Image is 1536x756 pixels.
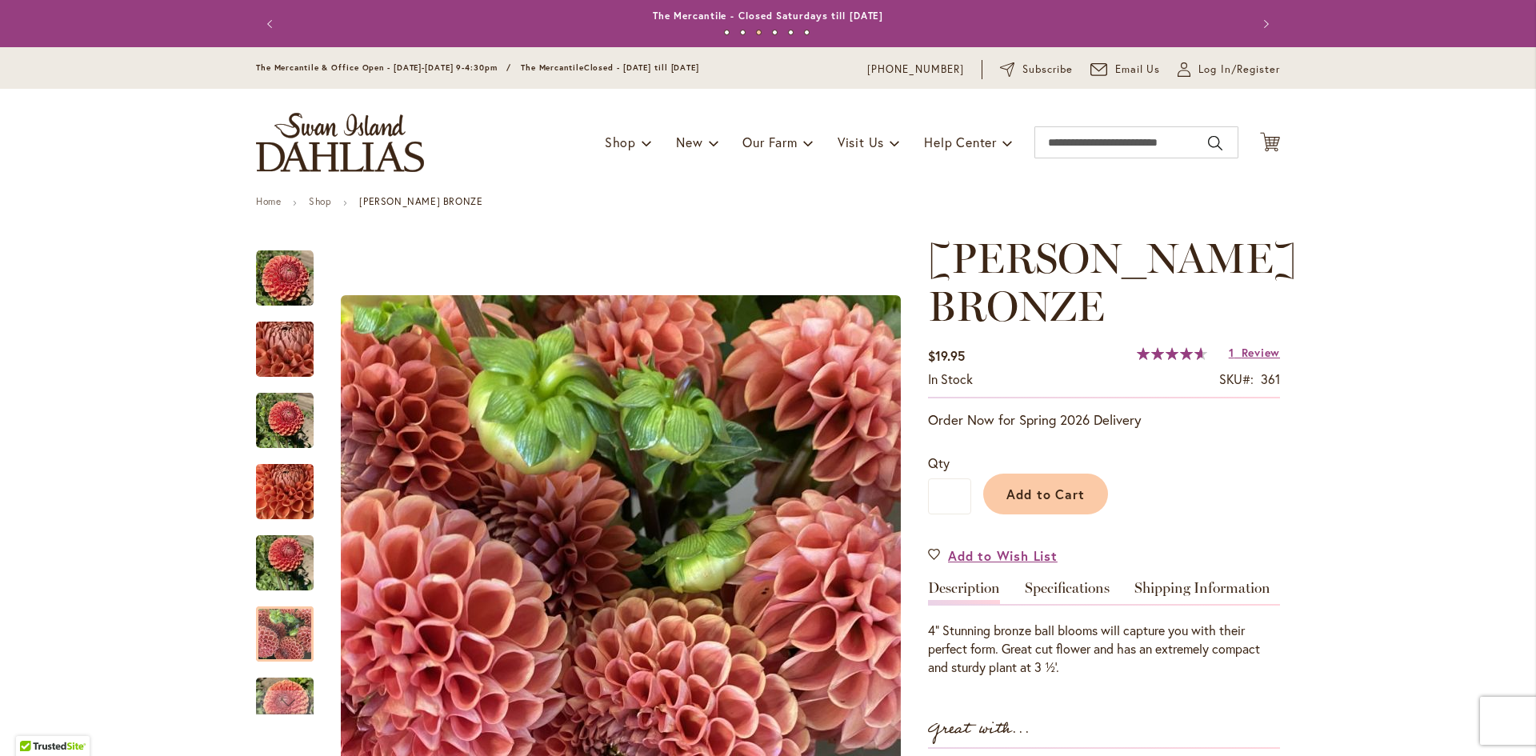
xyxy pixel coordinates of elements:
[256,448,330,519] div: CORNEL BRONZE
[1006,486,1086,502] span: Add to Cart
[1025,581,1110,604] a: Specifications
[756,30,762,35] button: 3 of 6
[1137,347,1207,360] div: 93%
[256,690,314,714] div: Next
[1198,62,1280,78] span: Log In/Register
[256,250,314,307] img: CORNEL BRONZE
[928,716,1030,742] strong: Great with...
[788,30,794,35] button: 5 of 6
[838,134,884,150] span: Visit Us
[256,113,424,172] a: store logo
[359,195,482,207] strong: [PERSON_NAME] BRONZE
[928,233,1297,331] span: [PERSON_NAME] BRONZE
[256,195,281,207] a: Home
[584,62,699,73] span: Closed - [DATE] till [DATE]
[256,662,330,733] div: CORNEL BRONZE
[924,134,997,150] span: Help Center
[256,525,314,602] img: CORNEL BRONZE
[256,306,330,377] div: CORNEL BRONZE
[948,546,1058,565] span: Add to Wish List
[1178,62,1280,78] a: Log In/Register
[256,377,330,448] div: CORNEL BRONZE
[256,590,330,662] div: CORNEL BRONZE
[928,454,950,471] span: Qty
[928,581,1280,677] div: Detailed Product Info
[1000,62,1073,78] a: Subscribe
[867,62,964,78] a: [PHONE_NUMBER]
[772,30,778,35] button: 4 of 6
[256,62,584,73] span: The Mercantile & Office Open - [DATE]-[DATE] 9-4:30pm / The Mercantile
[1115,62,1161,78] span: Email Us
[928,581,1000,604] a: Description
[724,30,730,35] button: 1 of 6
[1229,345,1280,360] a: 1 Review
[928,546,1058,565] a: Add to Wish List
[928,622,1280,677] p: 4” Stunning bronze ball blooms will capture you with their perfect form. Great cut flower and has...
[227,306,342,393] img: CORNEL BRONZE
[1229,345,1234,360] span: 1
[309,195,331,207] a: Shop
[928,370,973,387] span: In stock
[928,410,1280,430] p: Order Now for Spring 2026 Delivery
[740,30,746,35] button: 2 of 6
[804,30,810,35] button: 6 of 6
[1134,581,1270,604] a: Shipping Information
[256,392,314,450] img: CORNEL BRONZE
[12,699,57,744] iframe: Launch Accessibility Center
[256,454,314,530] img: CORNEL BRONZE
[928,370,973,389] div: Availability
[676,134,702,150] span: New
[256,8,288,40] button: Previous
[605,134,636,150] span: Shop
[1090,62,1161,78] a: Email Us
[928,347,965,364] span: $19.95
[256,234,330,306] div: CORNEL BRONZE
[1248,8,1280,40] button: Next
[1261,370,1280,389] div: 361
[983,474,1108,514] button: Add to Cart
[256,519,330,590] div: CORNEL BRONZE
[1219,370,1254,387] strong: SKU
[1242,345,1280,360] span: Review
[653,10,884,22] a: The Mercantile - Closed Saturdays till [DATE]
[742,134,797,150] span: Our Farm
[1022,62,1073,78] span: Subscribe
